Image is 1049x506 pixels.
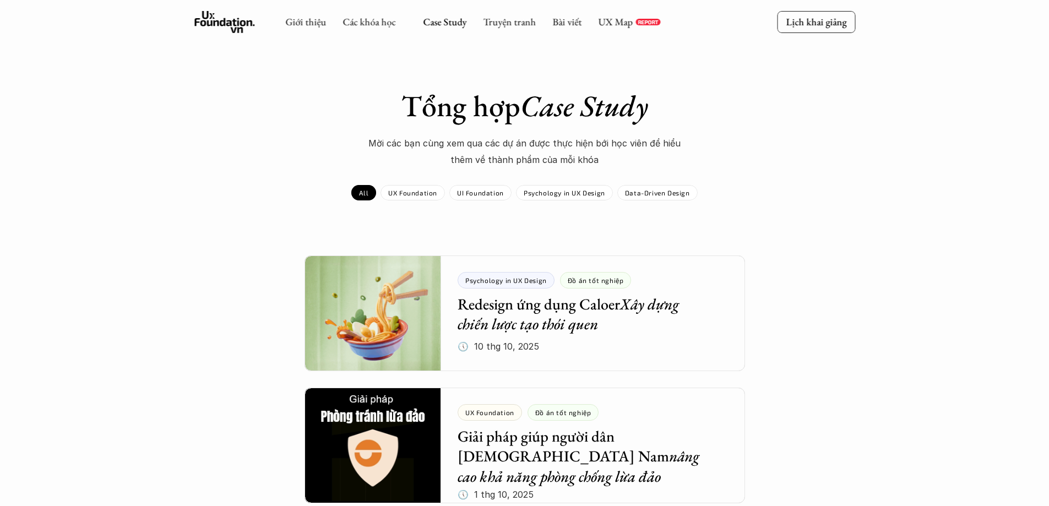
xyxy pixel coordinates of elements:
p: Data-Driven Design [625,189,690,197]
p: Mời các bạn cùng xem qua các dự án được thực hiện bới học viên để hiểu thêm về thành phẩm của mỗi... [360,135,690,168]
a: Redesign ứng dụng CaloerXây dựng chiến lược tạo thói quen🕔 10 thg 10, 2025 [305,255,745,371]
a: REPORT [635,19,660,25]
p: UX Foundation [388,189,437,197]
p: Lịch khai giảng [786,15,846,28]
a: Các khóa học [343,15,395,28]
a: UX Map [598,15,633,28]
p: REPORT [638,19,658,25]
a: Giải pháp giúp người dân [DEMOGRAPHIC_DATA] Namnâng cao khả năng phòng chống lừa đảo🕔 1 thg 10, 2025 [305,388,745,503]
a: Case Study [423,15,466,28]
h1: Tổng hợp [332,88,718,124]
p: UI Foundation [457,189,504,197]
p: All [359,189,368,197]
a: Lịch khai giảng [777,11,855,32]
a: Giới thiệu [285,15,326,28]
p: Psychology in UX Design [524,189,605,197]
em: Case Study [520,86,648,125]
a: Truyện tranh [483,15,536,28]
a: Bài viết [552,15,581,28]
